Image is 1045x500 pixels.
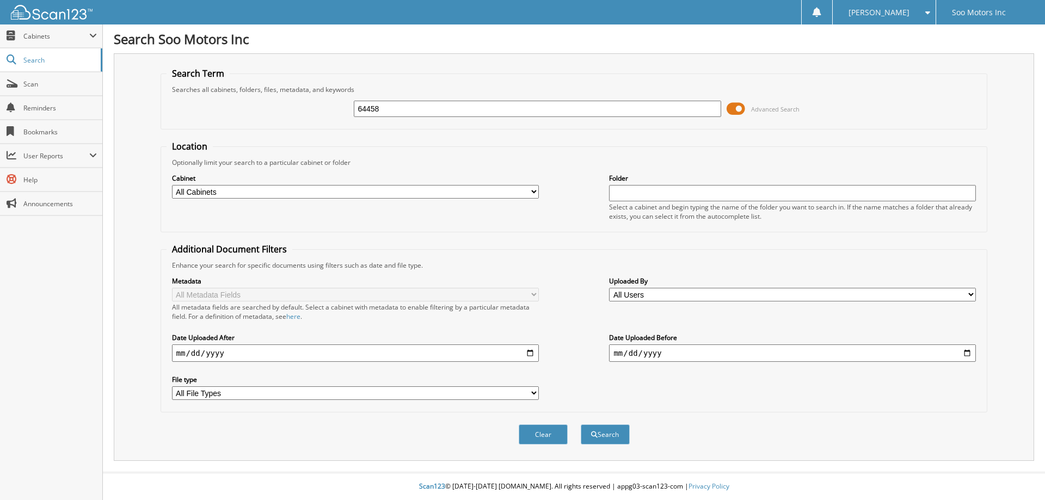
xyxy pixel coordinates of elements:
img: scan123-logo-white.svg [11,5,93,20]
div: Enhance your search for specific documents using filters such as date and file type. [167,261,982,270]
label: Metadata [172,276,539,286]
label: Date Uploaded After [172,333,539,342]
span: Reminders [23,103,97,113]
span: Advanced Search [751,105,800,113]
span: Announcements [23,199,97,208]
legend: Additional Document Filters [167,243,292,255]
span: [PERSON_NAME] [849,9,909,16]
label: Folder [609,174,976,183]
label: Cabinet [172,174,539,183]
label: Date Uploaded Before [609,333,976,342]
span: Bookmarks [23,127,97,137]
span: User Reports [23,151,89,161]
input: start [172,344,539,362]
button: Clear [519,424,568,445]
legend: Location [167,140,213,152]
span: Help [23,175,97,184]
button: Search [581,424,630,445]
span: Search [23,55,95,65]
span: Scan123 [419,482,445,491]
input: end [609,344,976,362]
a: here [286,312,300,321]
span: Cabinets [23,32,89,41]
legend: Search Term [167,67,230,79]
label: Uploaded By [609,276,976,286]
div: Optionally limit your search to a particular cabinet or folder [167,158,982,167]
a: Privacy Policy [689,482,729,491]
label: File type [172,375,539,384]
span: Soo Motors Inc [952,9,1006,16]
iframe: Chat Widget [991,448,1045,500]
span: Scan [23,79,97,89]
div: Select a cabinet and begin typing the name of the folder you want to search in. If the name match... [609,202,976,221]
div: Searches all cabinets, folders, files, metadata, and keywords [167,85,982,94]
h1: Search Soo Motors Inc [114,30,1034,48]
div: © [DATE]-[DATE] [DOMAIN_NAME]. All rights reserved | appg03-scan123-com | [103,473,1045,500]
div: All metadata fields are searched by default. Select a cabinet with metadata to enable filtering b... [172,303,539,321]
